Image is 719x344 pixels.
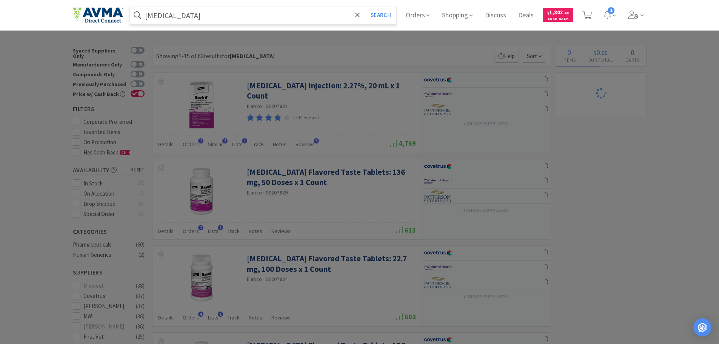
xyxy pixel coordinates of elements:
span: 1 [608,7,614,14]
span: $ [547,11,549,15]
button: Search [365,6,396,24]
span: 1,803 [547,9,569,16]
img: e4e33dab9f054f5782a47901c742baa9_102.png [73,7,123,23]
input: Search by item, sku, manufacturer, ingredient, size... [130,6,397,24]
div: Open Intercom Messenger [693,318,711,336]
a: $1,803.48Cash Back [543,5,573,25]
span: . 48 [563,11,569,15]
span: Cash Back [547,17,569,22]
a: Deals [515,12,537,19]
a: Discuss [482,12,509,19]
